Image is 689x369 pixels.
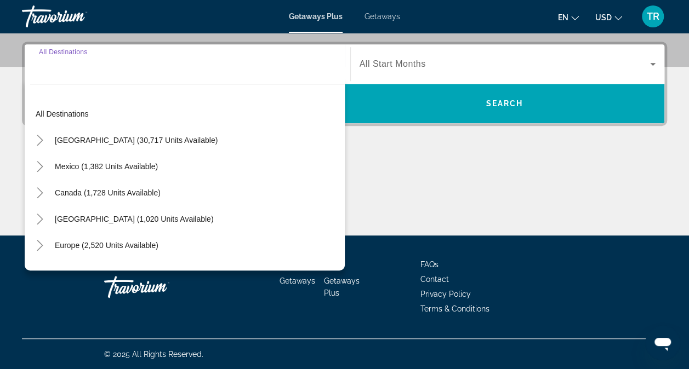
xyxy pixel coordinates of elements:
span: All destinations [36,109,89,118]
span: Canada (1,728 units available) [55,188,161,197]
span: [GEOGRAPHIC_DATA] (30,717 units available) [55,136,218,145]
span: © 2025 All Rights Reserved. [104,350,203,359]
a: Contact [420,275,449,284]
button: Change currency [595,9,622,25]
a: Terms & Conditions [420,304,489,313]
span: All Start Months [360,59,426,68]
div: Search widget [25,44,664,123]
span: [GEOGRAPHIC_DATA] (1,020 units available) [55,215,213,223]
a: Privacy Policy [420,290,471,298]
a: Getaways Plus [289,12,343,21]
button: Toggle Australia (215 units available) [30,262,49,281]
button: Mexico (1,382 units available) [49,157,163,176]
button: Australia (215 units available) [49,262,163,281]
button: [GEOGRAPHIC_DATA] (30,717 units available) [49,130,223,150]
button: User Menu [639,5,667,28]
a: Getaways Plus [324,276,360,297]
button: Toggle Caribbean & Atlantic Islands (1,020 units available) [30,210,49,229]
button: Toggle United States (30,717 units available) [30,131,49,150]
a: FAQs [420,260,439,269]
button: Toggle Europe (2,520 units available) [30,236,49,255]
span: Europe (2,520 units available) [55,241,158,250]
button: All destinations [30,104,345,124]
span: All Destinations [39,48,88,55]
iframe: Button to launch messaging window [645,325,680,360]
span: TR [647,11,659,22]
a: Getaways [280,276,315,285]
a: Getaways [365,12,400,21]
a: Travorium [104,270,214,303]
button: Toggle Mexico (1,382 units available) [30,157,49,176]
span: Mexico (1,382 units available) [55,162,158,171]
button: [GEOGRAPHIC_DATA] (1,020 units available) [49,209,219,229]
button: Search [345,84,665,123]
span: Search [486,99,523,108]
span: en [558,13,568,22]
button: Change language [558,9,579,25]
button: Canada (1,728 units available) [49,183,166,203]
a: Travorium [22,2,132,31]
button: Toggle Canada (1,728 units available) [30,183,49,203]
button: Europe (2,520 units available) [49,235,164,255]
span: USD [595,13,612,22]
